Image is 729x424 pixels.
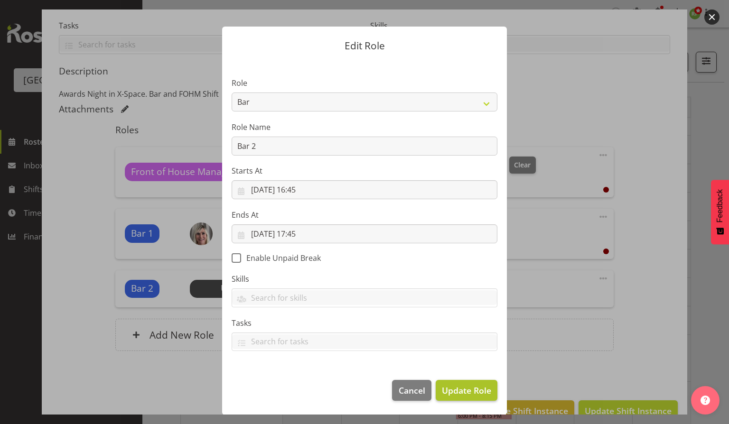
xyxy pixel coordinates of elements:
span: Feedback [716,189,724,222]
img: help-xxl-2.png [701,396,710,405]
label: Role [232,77,497,89]
input: Search for skills [232,290,497,305]
p: Edit Role [232,41,497,51]
button: Update Role [436,380,497,401]
label: Skills [232,273,497,285]
input: Search for tasks [232,334,497,349]
input: Click to select... [232,180,497,199]
label: Role Name [232,121,497,133]
label: Tasks [232,317,497,329]
button: Cancel [392,380,431,401]
span: Update Role [442,384,491,396]
input: E.g. Waiter 1 [232,137,497,156]
span: Cancel [399,384,425,396]
input: Click to select... [232,224,497,243]
label: Starts At [232,165,497,176]
label: Ends At [232,209,497,221]
span: Enable Unpaid Break [241,253,321,263]
button: Feedback - Show survey [711,180,729,244]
